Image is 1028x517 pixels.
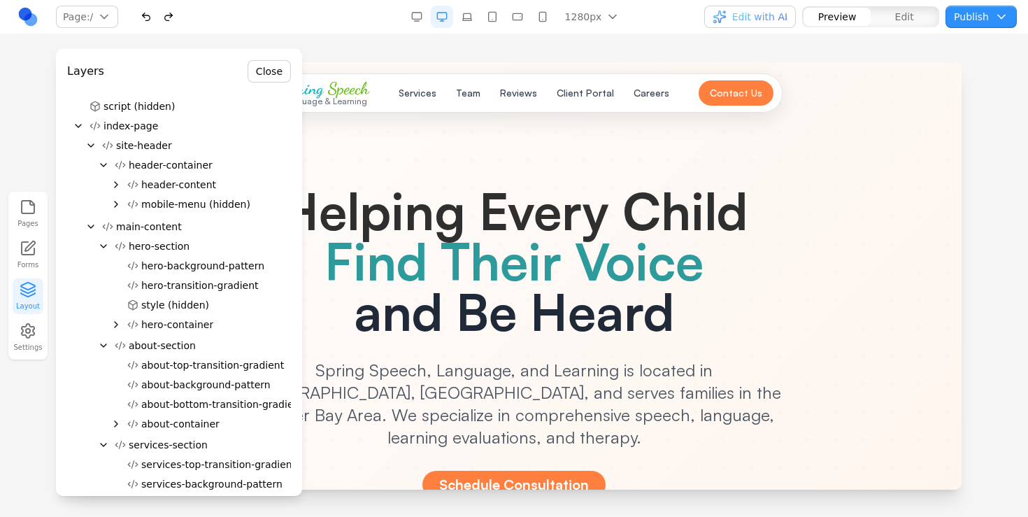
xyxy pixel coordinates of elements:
button: 1280px [557,6,629,28]
p: Spring Speech, Language, and Learning is located in [GEOGRAPHIC_DATA], [GEOGRAPHIC_DATA], and ser... [179,297,716,386]
button: Laptop [456,6,478,28]
button: about-background-pattern [122,375,291,395]
button: main-content [97,217,291,236]
button: services-top-transition-gradient [122,455,301,474]
span: hero-container [141,318,213,332]
button: about-section [109,336,291,355]
span: services-background-pattern [141,477,283,491]
h1: and Be Heard [134,123,761,274]
button: hero-transition-gradient [122,276,291,295]
button: services-section [109,435,291,455]
button: header-container [109,155,291,175]
span: main-content [116,220,182,234]
button: hero-container [122,315,291,334]
button: style (hidden) [122,295,291,315]
button: Edit with AI [704,6,796,28]
button: Collapse [85,221,97,232]
button: header-content [122,175,291,194]
span: hero-section [129,239,190,253]
span: Edit with AI [732,10,787,24]
button: script (hidden) [84,97,291,116]
button: Close [248,60,291,83]
button: Page:/ [56,6,118,28]
button: about-bottom-transition-gradient [122,395,309,414]
button: about-container [122,414,291,434]
span: script (hidden) [103,99,175,113]
span: site-header [116,139,172,153]
button: Collapse [85,140,97,151]
button: Collapse [73,120,84,132]
span: about-section [129,339,196,353]
span: hero-transition-gradient [141,278,259,292]
button: Expand [110,179,122,190]
button: services-background-pattern [122,474,291,494]
span: Find Their Voice [258,167,637,230]
button: about-top-transition-gradient [122,355,291,375]
span: header-content [141,178,216,192]
span: index-page [103,119,158,133]
button: Settings [13,320,43,355]
span: Preview [818,10,857,24]
span: hero-background-pattern [141,259,264,273]
button: site-header [97,136,291,155]
span: about-bottom-transition-gradient [141,397,304,411]
button: mobile-menu (hidden) [122,194,291,214]
span: services-top-transition-gradient [141,458,296,472]
button: Expand [110,319,122,330]
button: Collapse [98,340,109,351]
span: style (hidden) [141,298,209,312]
button: Desktop Wide [406,6,428,28]
button: hero-section [109,236,291,256]
span: about-container [141,417,220,431]
span: mobile-menu (hidden) [141,197,250,211]
button: Pages [13,196,43,232]
button: hero-background-pattern [122,256,291,276]
button: Mobile Landscape [506,6,529,28]
button: Expand [110,418,122,430]
button: Desktop [431,6,453,28]
button: Mobile [531,6,554,28]
button: Expand [110,199,122,210]
button: index-page [84,116,291,136]
button: Collapse [98,439,109,451]
span: about-top-transition-gradient [141,358,284,372]
span: header-container [129,158,213,172]
button: Publish [945,6,1017,28]
iframe: Preview [66,62,962,490]
button: Collapse [98,160,109,171]
span: Edit [895,10,914,24]
span: services-section [129,438,208,452]
a: Forms [13,237,43,273]
button: Collapse [98,241,109,252]
span: about-background-pattern [141,378,271,392]
span: Helping Every Child [215,117,681,180]
button: Layout [13,278,43,314]
button: Schedule Consultation [356,409,539,437]
h3: Layers [67,63,104,80]
button: Tablet [481,6,504,28]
